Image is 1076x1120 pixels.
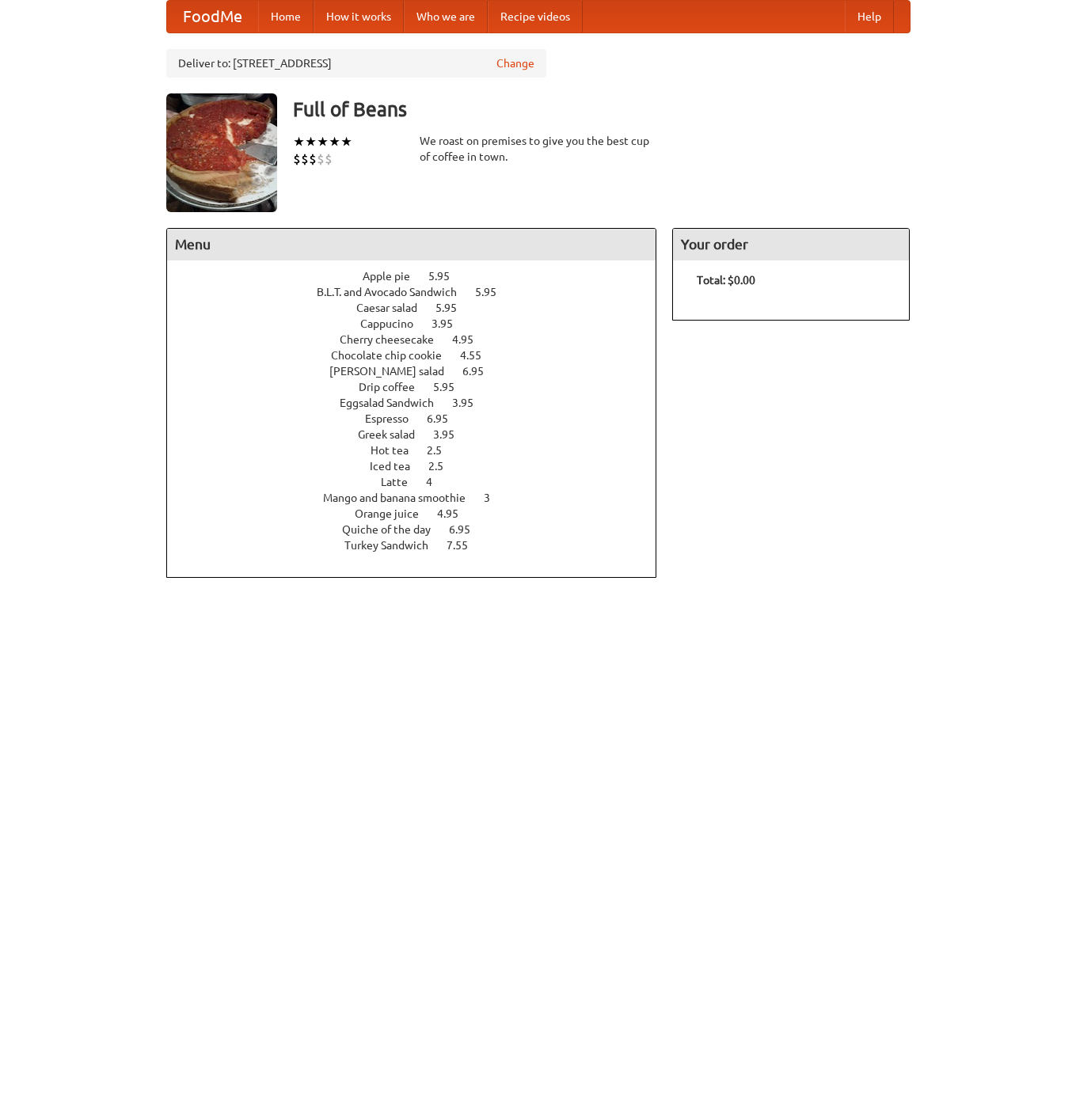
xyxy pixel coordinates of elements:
h4: Menu [167,229,656,260]
a: Turkey Sandwich 7.55 [344,539,497,552]
span: Cappucino [360,317,429,330]
span: Orange juice [355,507,435,520]
span: 6.95 [427,412,464,425]
span: 7.55 [447,539,484,552]
span: 2.5 [427,444,458,457]
span: 3 [484,492,506,504]
a: Change [496,55,534,71]
span: Iced tea [370,460,426,473]
a: Latte 4 [381,476,462,488]
a: Chocolate chip cookie 4.55 [331,349,511,362]
li: ★ [293,133,305,150]
li: $ [293,150,301,168]
a: Mango and banana smoothie 3 [323,492,519,504]
li: ★ [329,133,340,150]
li: ★ [317,133,329,150]
span: Eggsalad Sandwich [340,397,450,409]
span: Cherry cheesecake [340,333,450,346]
span: Drip coffee [359,381,431,393]
a: Apple pie 5.95 [363,270,479,283]
span: Latte [381,476,424,488]
h3: Full of Beans [293,93,911,125]
span: 6.95 [462,365,500,378]
span: 5.95 [435,302,473,314]
span: 3.95 [452,397,489,409]
span: 5.95 [475,286,512,298]
span: 4.95 [452,333,489,346]
div: We roast on premises to give you the best cup of coffee in town. [420,133,657,165]
span: Chocolate chip cookie [331,349,458,362]
a: Cappucino 3.95 [360,317,482,330]
a: FoodMe [167,1,258,32]
span: Apple pie [363,270,426,283]
a: [PERSON_NAME] salad 6.95 [329,365,513,378]
a: Hot tea 2.5 [371,444,471,457]
a: Eggsalad Sandwich 3.95 [340,397,503,409]
a: Orange juice 4.95 [355,507,488,520]
a: Cherry cheesecake 4.95 [340,333,503,346]
b: Total: $0.00 [697,274,755,287]
a: Drip coffee 5.95 [359,381,484,393]
span: Greek salad [358,428,431,441]
span: Caesar salad [356,302,433,314]
span: 3.95 [433,428,470,441]
a: How it works [314,1,404,32]
div: Deliver to: [STREET_ADDRESS] [166,49,546,78]
span: 4.95 [437,507,474,520]
a: Quiche of the day 6.95 [342,523,500,536]
a: Who we are [404,1,488,32]
span: 4 [426,476,448,488]
a: Caesar salad 5.95 [356,302,486,314]
a: Home [258,1,314,32]
span: 6.95 [449,523,486,536]
span: Turkey Sandwich [344,539,444,552]
img: angular.jpg [166,93,277,212]
li: ★ [305,133,317,150]
li: $ [317,150,325,168]
span: Espresso [365,412,424,425]
a: Help [845,1,894,32]
span: Mango and banana smoothie [323,492,481,504]
span: 4.55 [460,349,497,362]
span: 5.95 [433,381,470,393]
span: Quiche of the day [342,523,447,536]
h4: Your order [673,229,909,260]
span: Hot tea [371,444,424,457]
span: 5.95 [428,270,466,283]
a: Greek salad 3.95 [358,428,484,441]
a: Espresso 6.95 [365,412,477,425]
span: [PERSON_NAME] salad [329,365,460,378]
a: B.L.T. and Avocado Sandwich 5.95 [317,286,526,298]
span: B.L.T. and Avocado Sandwich [317,286,473,298]
li: ★ [340,133,352,150]
span: 2.5 [428,460,459,473]
li: $ [309,150,317,168]
a: Recipe videos [488,1,583,32]
li: $ [301,150,309,168]
span: 3.95 [432,317,469,330]
li: $ [325,150,333,168]
a: Iced tea 2.5 [370,460,473,473]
